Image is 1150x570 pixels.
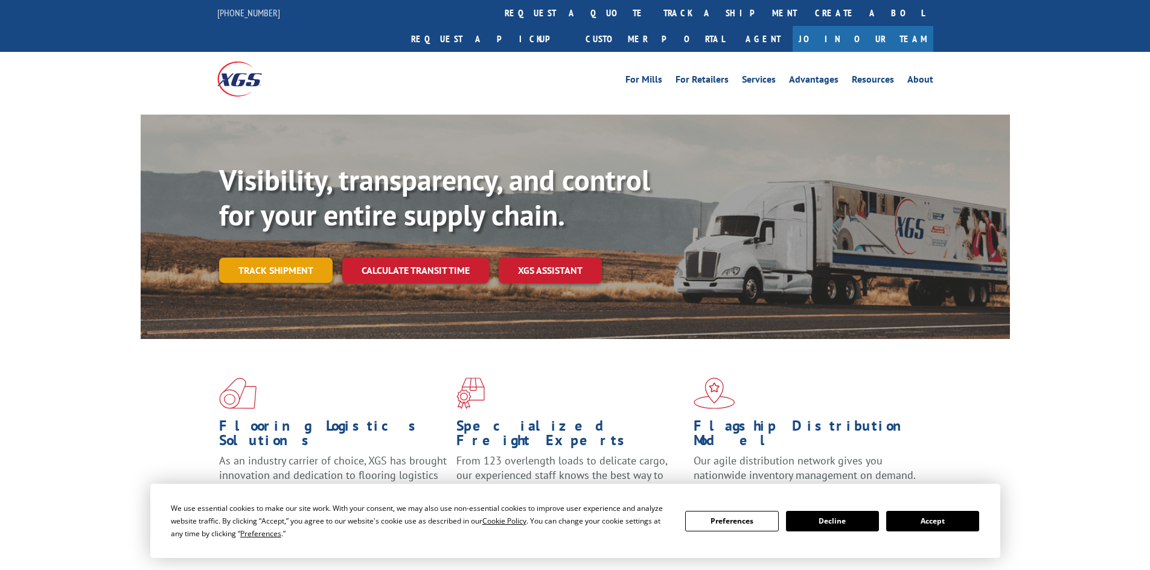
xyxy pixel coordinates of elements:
a: [PHONE_NUMBER] [217,7,280,19]
div: We use essential cookies to make our site work. With your consent, we may also use non-essential ... [171,502,671,540]
b: Visibility, transparency, and control for your entire supply chain. [219,161,650,233]
button: Accept [886,511,979,531]
h1: Flooring Logistics Solutions [219,419,447,454]
a: Advantages [789,75,839,88]
a: Resources [852,75,894,88]
a: Track shipment [219,258,333,283]
a: About [907,75,933,88]
a: For Mills [625,75,662,88]
a: Services [742,75,776,88]
a: Calculate transit time [342,258,489,283]
a: Agent [733,26,793,52]
a: XGS ASSISTANT [499,258,602,283]
a: For Retailers [676,75,729,88]
img: xgs-icon-flagship-distribution-model-red [694,378,735,409]
a: Join Our Team [793,26,933,52]
button: Decline [786,511,879,531]
span: Our agile distribution network gives you nationwide inventory management on demand. [694,454,916,482]
div: Cookie Consent Prompt [150,484,1000,558]
span: Cookie Policy [482,516,526,526]
a: Request a pickup [402,26,577,52]
h1: Specialized Freight Experts [456,419,685,454]
p: From 123 overlength loads to delicate cargo, our experienced staff knows the best way to move you... [456,454,685,507]
h1: Flagship Distribution Model [694,419,922,454]
a: Customer Portal [577,26,733,52]
img: xgs-icon-total-supply-chain-intelligence-red [219,378,257,409]
img: xgs-icon-focused-on-flooring-red [456,378,485,409]
span: Preferences [240,528,281,539]
span: As an industry carrier of choice, XGS has brought innovation and dedication to flooring logistics... [219,454,447,496]
button: Preferences [685,511,778,531]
